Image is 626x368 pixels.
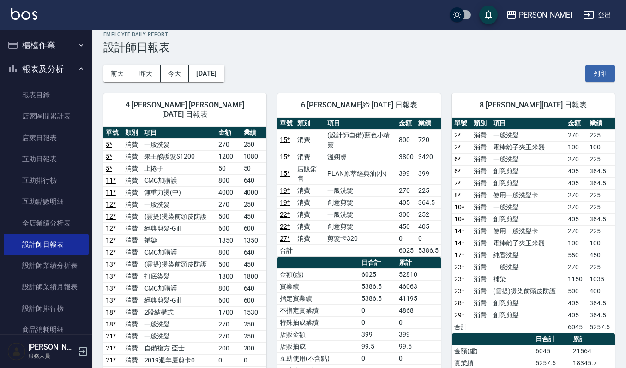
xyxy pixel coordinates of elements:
[142,258,216,270] td: (雲提)燙染前頭皮防護
[416,232,441,244] td: 0
[216,318,241,330] td: 270
[295,220,325,232] td: 消費
[289,101,429,110] span: 6 [PERSON_NAME]締 [DATE] 日報表
[397,232,416,244] td: 0
[277,292,359,304] td: 指定實業績
[452,118,615,333] table: a dense table
[416,244,441,256] td: 5386.5
[123,330,142,342] td: 消費
[491,177,566,189] td: 創意剪髮
[325,208,397,220] td: 一般洗髮
[216,127,241,139] th: 金額
[566,177,587,189] td: 405
[277,280,359,292] td: 實業績
[4,276,89,297] a: 設計師業績月報表
[216,294,241,306] td: 600
[359,257,397,269] th: 日合計
[103,127,123,139] th: 單號
[416,184,441,196] td: 225
[471,261,491,273] td: 消費
[4,33,89,57] button: 櫃檯作業
[452,321,471,333] td: 合計
[4,127,89,148] a: 店家日報表
[397,163,416,184] td: 399
[216,330,241,342] td: 270
[566,118,587,130] th: 金額
[4,170,89,191] a: 互助排行榜
[132,65,161,82] button: 昨天
[277,352,359,364] td: 互助使用(不含點)
[216,174,241,186] td: 800
[571,333,615,345] th: 累計
[295,184,325,196] td: 消費
[4,106,89,127] a: 店家區間累計表
[295,232,325,244] td: 消費
[277,316,359,328] td: 特殊抽成業績
[416,220,441,232] td: 405
[277,304,359,316] td: 不指定實業績
[216,306,241,318] td: 1700
[452,345,534,357] td: 金額(虛)
[359,340,397,352] td: 99.5
[416,208,441,220] td: 252
[491,118,566,130] th: 項目
[142,162,216,174] td: 上捲子
[491,237,566,249] td: 電棒離子夾玉米鬚
[123,162,142,174] td: 消費
[359,316,397,328] td: 0
[587,129,615,141] td: 225
[4,298,89,319] a: 設計師排行榜
[216,282,241,294] td: 800
[491,249,566,261] td: 純香洗髮
[4,191,89,212] a: 互助點數明細
[123,342,142,354] td: 消費
[142,318,216,330] td: 一般洗髮
[463,101,604,110] span: 8 [PERSON_NAME][DATE] 日報表
[471,118,491,130] th: 類別
[359,328,397,340] td: 399
[587,201,615,213] td: 225
[416,129,441,151] td: 720
[216,162,241,174] td: 50
[277,340,359,352] td: 店販抽成
[216,246,241,258] td: 800
[241,318,267,330] td: 250
[277,118,440,257] table: a dense table
[587,153,615,165] td: 225
[103,41,615,54] h3: 設計師日報表
[142,186,216,198] td: 無重力燙(中)
[471,309,491,321] td: 消費
[325,232,397,244] td: 剪髮卡320
[123,198,142,210] td: 消費
[471,297,491,309] td: 消費
[216,210,241,222] td: 500
[123,246,142,258] td: 消費
[123,127,142,139] th: 類別
[241,258,267,270] td: 450
[491,189,566,201] td: 使用一般洗髮卡
[241,234,267,246] td: 1350
[566,261,587,273] td: 270
[325,118,397,130] th: 項目
[142,342,216,354] td: 自備複方.亞士
[587,165,615,177] td: 364.5
[241,354,267,366] td: 0
[295,196,325,208] td: 消費
[397,257,441,269] th: 累計
[241,342,267,354] td: 200
[471,141,491,153] td: 消費
[216,234,241,246] td: 1350
[142,294,216,306] td: 經典剪髮-Gill
[142,270,216,282] td: 打底染髮
[216,342,241,354] td: 200
[587,309,615,321] td: 364.5
[359,292,397,304] td: 5386.5
[566,189,587,201] td: 270
[471,213,491,225] td: 消費
[491,129,566,141] td: 一般洗髮
[491,225,566,237] td: 使用一般洗髮卡
[471,153,491,165] td: 消費
[277,244,295,256] td: 合計
[397,292,441,304] td: 41195
[566,165,587,177] td: 405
